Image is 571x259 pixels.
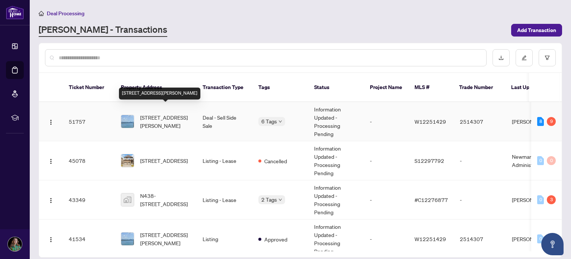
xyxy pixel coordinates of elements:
span: S12297792 [414,157,444,164]
span: 2 Tags [261,195,277,204]
span: Add Transaction [517,24,556,36]
div: 0 [547,156,556,165]
span: Deal Processing [47,10,84,17]
span: home [39,11,44,16]
button: Logo [45,116,57,127]
td: [PERSON_NAME] [506,219,562,259]
button: Add Transaction [511,24,562,37]
button: Open asap [541,233,564,255]
span: #C12276877 [414,196,448,203]
div: 3 [547,195,556,204]
span: N438-[STREET_ADDRESS] [140,192,191,208]
th: Ticket Number [63,73,115,102]
th: Tags [252,73,308,102]
div: 0 [537,195,544,204]
img: logo [6,6,24,19]
th: Last Updated By [505,73,561,102]
td: Information Updated - Processing Pending [308,102,364,141]
td: Information Updated - Processing Pending [308,141,364,180]
img: thumbnail-img [121,193,134,206]
img: Logo [48,237,54,243]
button: filter [539,49,556,66]
th: Transaction Type [197,73,252,102]
span: 6 Tags [261,117,277,126]
div: 0 [537,156,544,165]
div: 0 [537,234,544,243]
td: Information Updated - Processing Pending [308,219,364,259]
td: [PERSON_NAME] [506,102,562,141]
th: MLS # [409,73,453,102]
td: - [454,180,506,219]
button: Logo [45,233,57,245]
img: Profile Icon [8,237,22,251]
td: - [364,219,409,259]
div: 9 [547,117,556,126]
span: [STREET_ADDRESS][PERSON_NAME] [140,231,191,247]
td: [PERSON_NAME] [506,180,562,219]
img: thumbnail-img [121,154,134,167]
span: edit [522,55,527,60]
span: Cancelled [264,157,287,165]
td: Information Updated - Processing Pending [308,180,364,219]
span: [STREET_ADDRESS] [140,157,188,165]
a: [PERSON_NAME] - Transactions [39,23,167,37]
span: down [278,120,282,123]
th: Trade Number [453,73,505,102]
button: edit [516,49,533,66]
td: 2514307 [454,102,506,141]
button: download [493,49,510,66]
span: [STREET_ADDRESS][PERSON_NAME] [140,113,191,130]
th: Status [308,73,364,102]
td: 43349 [63,180,115,219]
img: Logo [48,158,54,164]
td: Listing - Lease [197,180,252,219]
span: download [499,55,504,60]
span: W12251429 [414,236,446,242]
div: [STREET_ADDRESS][PERSON_NAME] [119,88,200,100]
img: Logo [48,198,54,203]
img: thumbnail-img [121,233,134,245]
td: Listing - Lease [197,141,252,180]
img: thumbnail-img [121,115,134,128]
div: 8 [537,117,544,126]
button: Logo [45,194,57,206]
th: Project Name [364,73,409,102]
th: Property Address [115,73,197,102]
td: - [454,141,506,180]
td: - [364,102,409,141]
span: W12251429 [414,118,446,125]
button: Logo [45,155,57,167]
span: down [278,198,282,202]
img: Logo [48,119,54,125]
td: Deal - Sell Side Sale [197,102,252,141]
td: Newmarket Administrator [506,141,562,180]
td: - [364,141,409,180]
td: - [364,180,409,219]
td: 2514307 [454,219,506,259]
td: 41534 [63,219,115,259]
td: 45078 [63,141,115,180]
td: 51757 [63,102,115,141]
span: filter [545,55,550,60]
span: Approved [264,235,287,243]
td: Listing [197,219,252,259]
